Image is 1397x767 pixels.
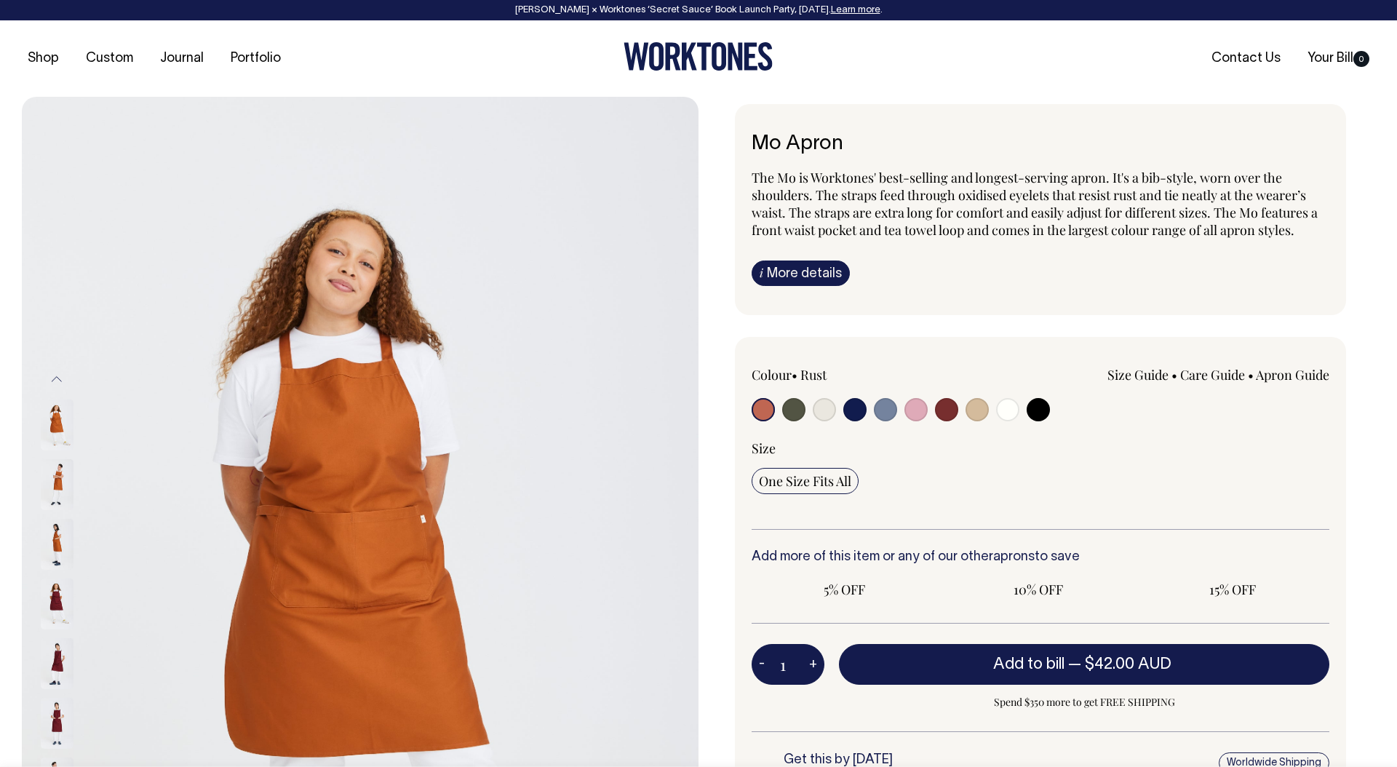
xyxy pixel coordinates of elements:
[752,169,1318,239] span: The Mo is Worktones' best-selling and longest-serving apron. It's a bib-style, worn over the shou...
[802,650,824,679] button: +
[41,459,73,510] img: rust
[1256,366,1329,383] a: Apron Guide
[1302,47,1375,71] a: Your Bill0
[752,468,859,494] input: One Size Fits All
[41,698,73,749] img: burgundy
[1139,576,1325,603] input: 15% OFF
[41,638,73,689] img: burgundy
[22,47,65,71] a: Shop
[1171,366,1177,383] span: •
[41,519,73,570] img: rust
[1206,47,1286,71] a: Contact Us
[993,551,1035,563] a: aprons
[1248,366,1254,383] span: •
[953,581,1124,598] span: 10% OFF
[839,694,1329,711] span: Spend $350 more to get FREE SHIPPING
[1085,657,1171,672] span: $42.00 AUD
[792,366,797,383] span: •
[752,650,772,679] button: -
[15,5,1382,15] div: [PERSON_NAME] × Worktones ‘Secret Sauce’ Book Launch Party, [DATE]. .
[759,581,930,598] span: 5% OFF
[80,47,139,71] a: Custom
[760,265,763,280] span: i
[1180,366,1245,383] a: Care Guide
[839,644,1329,685] button: Add to bill —$42.00 AUD
[993,657,1064,672] span: Add to bill
[752,366,983,383] div: Colour
[225,47,287,71] a: Portfolio
[46,363,68,396] button: Previous
[752,440,1329,457] div: Size
[41,579,73,629] img: burgundy
[1107,366,1169,383] a: Size Guide
[831,6,880,15] a: Learn more
[946,576,1131,603] input: 10% OFF
[1068,657,1175,672] span: —
[800,366,827,383] label: Rust
[41,400,73,450] img: rust
[154,47,210,71] a: Journal
[752,550,1329,565] h6: Add more of this item or any of our other to save
[752,133,1329,156] h1: Mo Apron
[1353,51,1369,67] span: 0
[759,472,851,490] span: One Size Fits All
[752,576,937,603] input: 5% OFF
[1147,581,1318,598] span: 15% OFF
[752,261,850,286] a: iMore details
